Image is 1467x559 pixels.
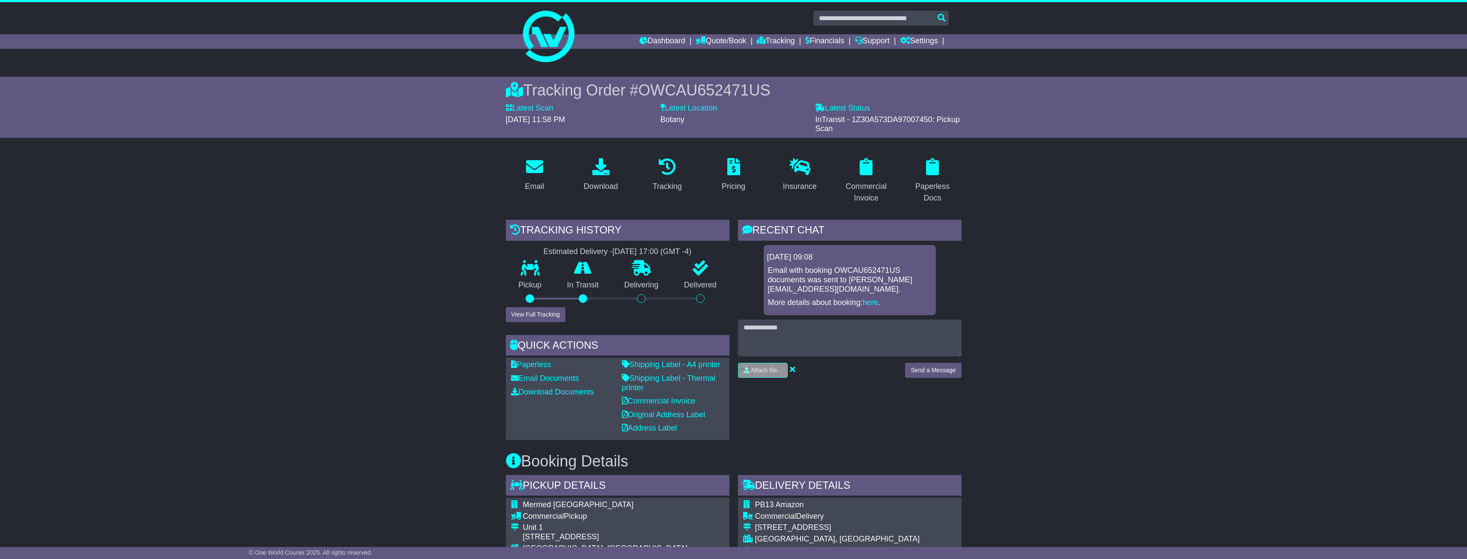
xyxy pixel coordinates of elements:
a: Quote/Book [696,34,746,49]
div: [GEOGRAPHIC_DATA], [GEOGRAPHIC_DATA] [523,544,717,553]
span: InTransit - 1Z30A573DA97007450: Pickup Scan [815,115,960,133]
a: Settings [900,34,938,49]
span: United States Of America [755,546,842,555]
div: [STREET_ADDRESS] [755,523,949,532]
span: 32206 [844,546,865,555]
a: Pricing [716,155,751,195]
p: Email with booking OWCAU652471US documents was sent to [PERSON_NAME][EMAIL_ADDRESS][DOMAIN_NAME]. [768,266,932,294]
a: Address Label [622,424,677,432]
a: Insurance [777,155,822,195]
a: Commercial Invoice [622,397,696,405]
button: Send a Message [905,363,961,378]
span: © One World Courier 2025. All rights reserved. [249,549,373,556]
button: View Full Tracking [506,307,565,322]
a: Tracking [647,155,687,195]
p: Pickup [506,281,555,290]
div: Email [525,181,544,192]
span: Commercial [755,512,796,520]
p: More details about booking: . [768,298,932,308]
a: Email Documents [511,374,579,383]
div: Paperless Docs [909,181,956,204]
a: Original Address Label [622,410,705,419]
a: Download Documents [511,388,594,396]
p: Delivering [612,281,672,290]
div: Tracking [652,181,681,192]
div: Delivery [755,512,949,521]
a: Support [855,34,890,49]
div: [DATE] 09:08 [767,253,932,262]
a: Commercial Invoice [837,155,895,207]
div: Insurance [783,181,817,192]
div: [STREET_ADDRESS] [523,532,717,542]
a: Download [578,155,624,195]
h3: Booking Details [506,453,962,470]
a: Tracking [757,34,795,49]
label: Latest Scan [506,104,553,113]
div: Quick Actions [506,335,729,358]
span: Mermed [GEOGRAPHIC_DATA] [523,500,633,509]
div: [DATE] 17:00 (GMT -4) [612,247,691,257]
div: Delivery Details [738,475,962,498]
a: here [863,298,878,307]
div: Download [584,181,618,192]
a: Paperless Docs [904,155,962,207]
div: [GEOGRAPHIC_DATA], [GEOGRAPHIC_DATA] [755,535,949,544]
a: Paperless [511,360,551,369]
span: PB13 Amazon [755,500,804,509]
a: Email [519,155,550,195]
label: Latest Location [660,104,717,113]
span: OWCAU652471US [638,81,770,99]
span: Botany [660,115,684,124]
div: Estimated Delivery - [506,247,729,257]
a: Shipping Label - Thermal printer [622,374,716,392]
p: Delivered [671,281,729,290]
div: Tracking Order # [506,81,962,99]
div: Pickup Details [506,475,729,498]
div: RECENT CHAT [738,220,962,243]
a: Dashboard [639,34,685,49]
span: [DATE] 11:58 PM [506,115,565,124]
div: Pricing [722,181,745,192]
div: Unit 1 [523,523,717,532]
span: Commercial [523,512,564,520]
div: Commercial Invoice [843,181,890,204]
a: Shipping Label - A4 printer [622,360,720,369]
p: In Transit [554,281,612,290]
div: Tracking history [506,220,729,243]
div: Pickup [523,512,717,521]
label: Latest Status [815,104,870,113]
a: Financials [805,34,844,49]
